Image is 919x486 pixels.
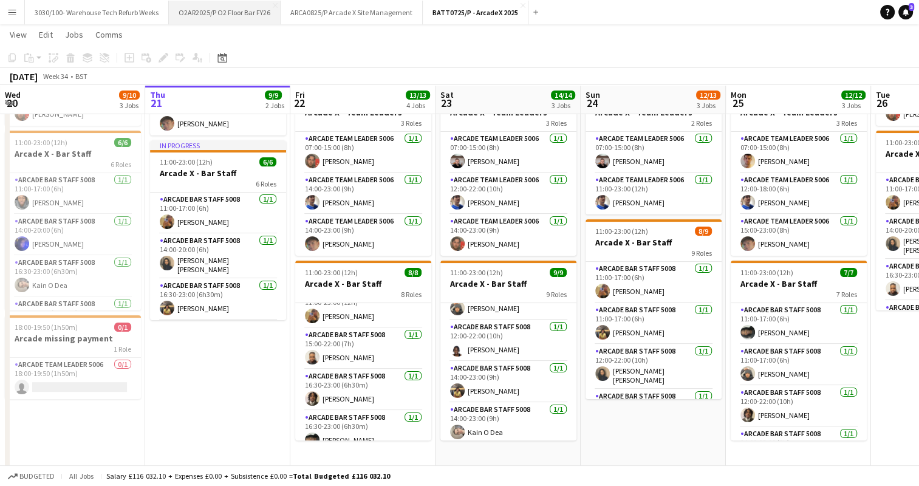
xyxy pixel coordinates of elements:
span: 11:00-23:00 (12h) [15,138,67,147]
app-job-card: 11:00-23:00 (12h)8/8Arcade X - Bar Staff8 Roles11:00-17:00 (6h)[PERSON_NAME]Arcade Bar Staff 5008... [295,261,431,440]
app-card-role: Arcade Bar Staff 50081/111:00-17:00 (6h)[PERSON_NAME] [150,193,286,234]
app-card-role: Arcade Bar Staff 50081/111:00-17:00 (6h)[PERSON_NAME] [731,344,867,386]
span: Comms [95,29,123,40]
h3: Arcade X - Bar Staff [150,168,286,179]
span: 3 [909,3,914,11]
span: 8/9 [695,227,712,236]
span: Wed [5,89,21,100]
app-card-role: Arcade Team Leader 50061/114:00-23:00 (9h)[PERSON_NAME] [295,173,431,214]
span: 13/13 [406,91,430,100]
app-card-role: Arcade Bar Staff 50081/114:00-23:00 (9h)[PERSON_NAME] [440,361,576,403]
span: 12/12 [841,91,866,100]
span: 3 Roles [546,118,567,128]
app-card-role: Arcade Team Leader 50061/114:00-23:00 (9h)[PERSON_NAME] [440,214,576,256]
span: 11:00-23:00 (12h) [305,268,358,277]
app-job-card: In progress11:00-23:00 (12h)6/6Arcade X - Bar Staff6 RolesArcade Bar Staff 50081/111:00-17:00 (6h... [150,140,286,320]
span: 14/14 [551,91,575,100]
span: Budgeted [19,472,55,481]
div: 11:00-23:00 (12h)8/9Arcade X - Bar Staff9 RolesArcade Bar Staff 50081/111:00-17:00 (6h)[PERSON_NA... [586,219,722,399]
a: View [5,27,32,43]
a: Comms [91,27,128,43]
a: 3 [898,5,913,19]
app-card-role: Arcade Bar Staff 50081/116:30-23:00 (6h30m)Kain O Dea [5,256,141,297]
app-card-role: Arcade Bar Staff 50081/1 [586,389,722,431]
span: 0/1 [114,323,131,332]
span: 11:00-23:00 (12h) [160,157,213,166]
div: 2 Jobs [265,101,284,110]
span: 6 Roles [111,160,131,169]
h3: Arcade X - Bar Staff [586,237,722,248]
a: Jobs [60,27,88,43]
span: View [10,29,27,40]
app-card-role: Arcade Team Leader 50061/112:00-18:00 (6h)[PERSON_NAME] [731,173,867,214]
span: 20 [3,96,21,110]
app-card-role: Arcade Team Leader 50061/112:00-22:00 (10h)[PERSON_NAME] [440,173,576,214]
app-job-card: 07:00-23:00 (16h)3/3Arcade X - Team Leaders3 RolesArcade Team Leader 50061/107:00-15:00 (8h)[PERS... [440,89,576,256]
app-card-role: Arcade Team Leader 50060/118:00-19:50 (1h50m) [5,358,141,399]
span: Tue [876,89,890,100]
app-card-role: Arcade Bar Staff 50081/111:00-17:00 (6h)[PERSON_NAME] [586,262,722,303]
span: Jobs [65,29,83,40]
span: 8 Roles [401,290,422,299]
span: 23 [439,96,454,110]
app-card-role: Arcade Team Leader 50061/107:00-15:00 (8h)[PERSON_NAME] [440,132,576,173]
app-card-role: Arcade Bar Staff 50081/111:00-17:00 (6h)[PERSON_NAME] [5,173,141,214]
span: 7 Roles [836,290,857,299]
app-card-role: Arcade Team Leader 50061/107:00-15:00 (8h)[PERSON_NAME] [586,132,722,173]
app-card-role: Arcade Team Leader 50061/111:00-23:00 (12h)[PERSON_NAME] [586,173,722,214]
span: 7/7 [840,268,857,277]
app-card-role: Arcade Bar Staff 50081/115:00-22:00 (7h)[PERSON_NAME] [295,328,431,369]
app-job-card: 11:00-23:00 (12h)9/9Arcade X - Bar Staff9 Roles[PERSON_NAME]Arcade Bar Staff 50081/111:00-17:00 (... [440,261,576,440]
app-card-role: Arcade Team Leader 50061/115:00-23:00 (8h)[PERSON_NAME] [150,94,286,135]
span: 11:00-23:00 (12h) [740,268,793,277]
app-job-card: 07:00-23:00 (16h)3/3Arcade X - Team Leaders3 RolesArcade Team Leader 50061/107:00-15:00 (8h)[PERS... [731,89,867,256]
span: Sat [440,89,454,100]
a: Edit [34,27,58,43]
div: 4 Jobs [406,101,429,110]
app-job-card: 07:00-23:00 (16h)2/2Arcade X - Team Leaders2 RolesArcade Team Leader 50061/107:00-15:00 (8h)[PERS... [586,89,722,214]
span: 3 Roles [401,118,422,128]
span: 9/9 [265,91,282,100]
app-card-role: Arcade Bar Staff 50081/111:00-17:00 (6h)[PERSON_NAME] [586,303,722,344]
app-card-role: Arcade Team Leader 50061/115:00-23:00 (8h)[PERSON_NAME] [731,214,867,256]
span: 25 [729,96,746,110]
div: Salary £116 032.10 + Expenses £0.00 + Subsistence £0.00 = [106,471,390,481]
app-job-card: 07:00-23:00 (16h)3/3Arcade X - Team Leaders3 RolesArcade Team Leader 50061/107:00-15:00 (8h)[PERS... [295,89,431,256]
span: 24 [584,96,600,110]
button: BATT0725/P - ArcadeX 2025 [423,1,528,24]
h3: Arcade missing payment [5,333,141,344]
span: 1 Role [114,344,131,354]
button: ARCA0825/P Arcade X Site Management [281,1,423,24]
span: 11:00-23:00 (12h) [595,227,648,236]
span: 9/10 [119,91,140,100]
app-card-role: Arcade Bar Staff 50081/114:00-20:00 (6h)[PERSON_NAME] [5,214,141,256]
app-card-role: Arcade Bar Staff 50081/112:00-22:00 (10h)[PERSON_NAME] [731,386,867,427]
div: [DATE] [10,70,38,83]
app-job-card: 11:00-23:00 (12h)6/6Arcade X - Bar Staff6 RolesArcade Bar Staff 50081/111:00-17:00 (6h)[PERSON_NA... [5,131,141,310]
span: Edit [39,29,53,40]
span: Sun [586,89,600,100]
span: 22 [293,96,305,110]
div: BST [75,72,87,81]
h3: Arcade X - Bar Staff [5,148,141,159]
span: 6/6 [259,157,276,166]
span: 6 Roles [256,179,276,188]
span: 9/9 [550,268,567,277]
app-job-card: 11:00-23:00 (12h)7/7Arcade X - Bar Staff7 RolesArcade Bar Staff 50081/111:00-17:00 (6h)[PERSON_NA... [731,261,867,440]
span: 11:00-23:00 (12h) [450,268,503,277]
app-card-role: Arcade Bar Staff 50081/114:00-23:00 (9h)Kain O Dea [440,403,576,444]
app-card-role: Arcade Team Leader 50061/107:00-15:00 (8h)[PERSON_NAME] [295,132,431,173]
span: 9 Roles [691,248,712,258]
button: 3030/100- Warehouse Tech Refurb Weeks [25,1,169,24]
button: Budgeted [6,470,56,483]
span: Mon [731,89,746,100]
span: 2 Roles [691,118,712,128]
button: O2AR2025/P O2 Floor Bar FY26 [169,1,281,24]
span: 3 Roles [836,118,857,128]
app-card-role: Arcade Team Leader 50061/107:00-15:00 (8h)[PERSON_NAME] [731,132,867,173]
